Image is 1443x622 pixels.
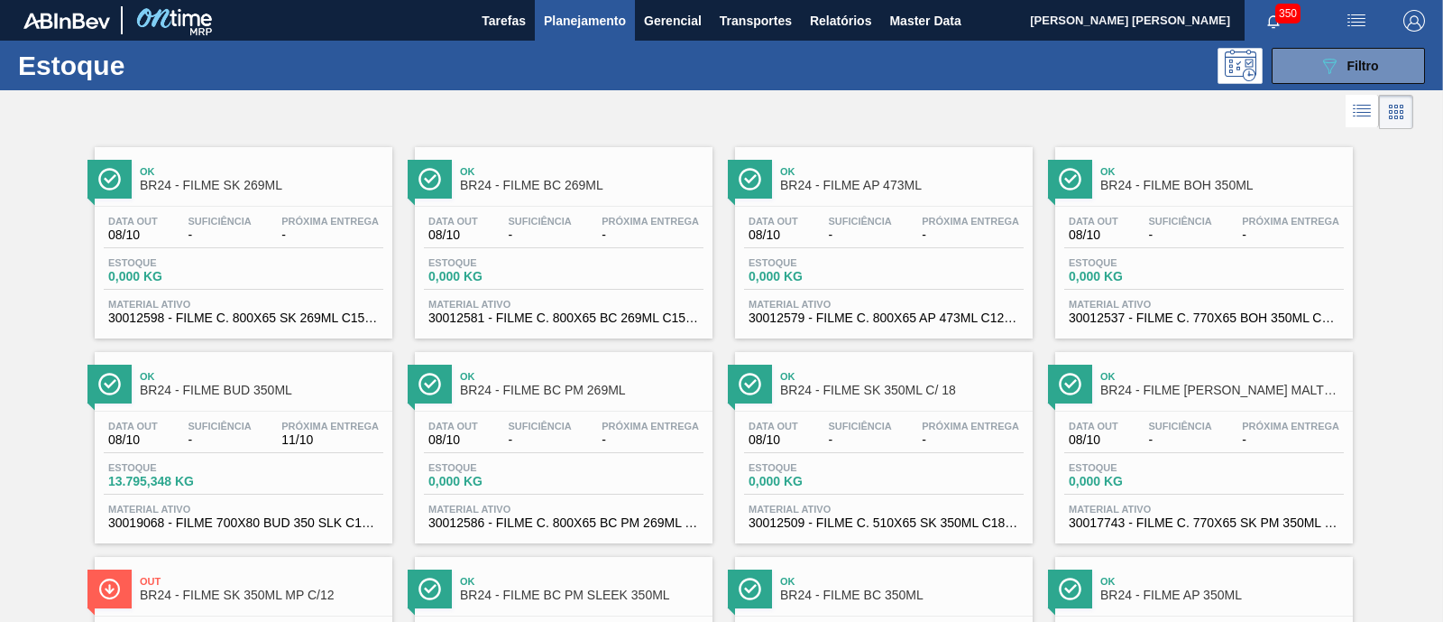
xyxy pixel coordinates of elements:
img: Logout [1403,10,1425,32]
span: Estoque [749,257,875,268]
span: 08/10 [749,228,798,242]
span: - [602,433,699,447]
img: Ícone [418,373,441,395]
img: TNhmsLtSVTkK8tSr43FrP2fwEKptu5GPRR3wAAAABJRU5ErkJggg== [23,13,110,29]
span: Material ativo [749,299,1019,310]
div: Visão em Lista [1346,95,1379,129]
span: Material ativo [428,299,699,310]
img: Ícone [1059,373,1081,395]
span: - [508,228,571,242]
span: Próxima Entrega [1242,421,1339,432]
span: Data out [1069,216,1118,227]
span: Próxima Entrega [281,421,379,432]
span: - [1148,228,1211,242]
a: ÍconeOkBR24 - FILME SK 269MLData out08/10Suficiência-Próxima Entrega-Estoque0,000 KGMaterial ativ... [81,134,401,339]
span: - [188,433,251,447]
span: BR24 - FILME SK 350ML MP C/12 [140,589,383,602]
span: Data out [428,421,478,432]
span: BR24 - FILME BC 350ML [780,589,1024,602]
span: Estoque [428,257,555,268]
span: - [828,433,891,447]
a: ÍconeOkBR24 - FILME AP 473MLData out08/10Suficiência-Próxima Entrega-Estoque0,000 KGMaterial ativ... [721,134,1042,339]
span: BR24 - FILME BC 269ML [460,179,703,192]
span: BR24 - FILME SK 269ML [140,179,383,192]
img: Ícone [739,168,761,190]
span: Suficiência [508,216,571,227]
span: 08/10 [108,433,158,447]
span: Próxima Entrega [602,421,699,432]
span: Material ativo [1069,299,1339,310]
span: 08/10 [1069,228,1118,242]
span: Ok [780,166,1024,177]
span: Suficiência [508,421,571,432]
img: Ícone [418,168,441,190]
span: Data out [428,216,478,227]
span: Próxima Entrega [1242,216,1339,227]
img: Ícone [98,578,121,600]
span: Estoque [749,462,875,473]
a: ÍconeOkBR24 - FILME BC 269MLData out08/10Suficiência-Próxima Entrega-Estoque0,000 KGMaterial ativ... [401,134,721,339]
span: Ok [1100,166,1344,177]
div: Visão em Cards [1379,95,1413,129]
span: Planejamento [544,10,626,32]
span: 0,000 KG [428,270,555,283]
span: 0,000 KG [108,270,234,283]
span: Master Data [889,10,960,32]
span: 0,000 KG [749,270,875,283]
span: 11/10 [281,433,379,447]
span: - [281,228,379,242]
span: Estoque [1069,462,1195,473]
span: - [1242,228,1339,242]
span: 13.795,348 KG [108,475,234,488]
span: Gerencial [644,10,702,32]
span: 08/10 [749,433,798,447]
span: Material ativo [1069,504,1339,515]
span: Ok [460,371,703,382]
span: BR24 - FILME BC PM SLEEK 350ML [460,589,703,602]
span: - [508,433,571,447]
span: 0,000 KG [428,475,555,488]
span: Transportes [720,10,792,32]
span: 30012581 - FILME C. 800X65 BC 269ML C15 429 [428,311,699,325]
span: Relatórios [810,10,871,32]
span: Ok [1100,576,1344,587]
span: 30017743 - FILME C. 770X65 SK PM 350ML C12 429 [1069,516,1339,530]
span: BR24 - FILME SK PURO MALTE 350ML [1100,384,1344,397]
span: - [188,228,251,242]
span: 08/10 [428,228,478,242]
span: Tarefas [482,10,526,32]
span: Suficiência [828,216,891,227]
span: - [602,228,699,242]
img: Ícone [1059,168,1081,190]
span: Data out [749,421,798,432]
img: Ícone [98,168,121,190]
a: ÍconeOkBR24 - FILME BC PM 269MLData out08/10Suficiência-Próxima Entrega-Estoque0,000 KGMaterial a... [401,339,721,543]
span: - [922,433,1019,447]
span: BR24 - FILME AP 473ML [780,179,1024,192]
span: Estoque [108,257,234,268]
span: Ok [460,576,703,587]
span: Ok [460,166,703,177]
button: Notificações [1245,8,1302,33]
img: Ícone [739,578,761,600]
span: 0,000 KG [749,475,875,488]
span: Material ativo [108,504,379,515]
span: Suficiência [188,216,251,227]
span: Próxima Entrega [602,216,699,227]
span: 30012586 - FILME C. 800X65 BC PM 269ML C15 429 [428,516,699,530]
a: ÍconeOkBR24 - FILME SK 350ML C/ 18Data out08/10Suficiência-Próxima Entrega-Estoque0,000 KGMateria... [721,339,1042,543]
span: Out [140,576,383,587]
span: BR24 - FILME BOH 350ML [1100,179,1344,192]
span: Estoque [428,462,555,473]
span: Material ativo [749,504,1019,515]
img: Ícone [1059,578,1081,600]
span: Estoque [108,462,234,473]
span: 30019068 - FILME 700X80 BUD 350 SLK C12 429 [108,516,379,530]
span: Filtro [1347,59,1379,73]
span: Suficiência [1148,421,1211,432]
button: Filtro [1272,48,1425,84]
span: Suficiência [828,421,891,432]
img: Ícone [98,373,121,395]
span: 08/10 [428,433,478,447]
span: 0,000 KG [1069,270,1195,283]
